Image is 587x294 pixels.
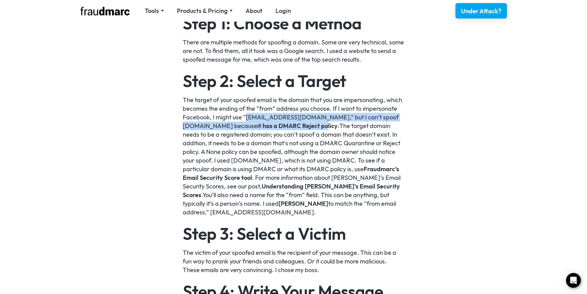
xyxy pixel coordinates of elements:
a: Under Attack? [455,3,507,19]
div: Products & Pricing [177,6,233,15]
div: Under Attack? [461,7,501,15]
p: There are multiple methods for spoofing a domain. Some are very technical, some are not. To find ... [183,38,404,64]
div: Products & Pricing [177,6,228,15]
p: The victim of your spoofed email is the recipient of your message. This can be a fun way to prank... [183,248,404,274]
div: Tools [145,6,164,15]
a: About [246,6,263,15]
a: Understanding [PERSON_NAME]’s Email Security Scores [183,182,400,199]
a: it has a DMARC Reject policy. [257,122,339,130]
h2: Step 2: Select a Target [183,72,404,89]
a: Login [275,6,291,15]
div: Open Intercom Messenger [566,273,581,288]
h2: Step 1: Choose a Method [183,15,404,31]
h2: Step 3: Select a Victim [183,225,404,242]
a: [PERSON_NAME] [279,200,328,207]
p: The target of your spoofed email is the domain that you are impersonating, which becomes the endi... [183,96,404,217]
div: Tools [145,6,159,15]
